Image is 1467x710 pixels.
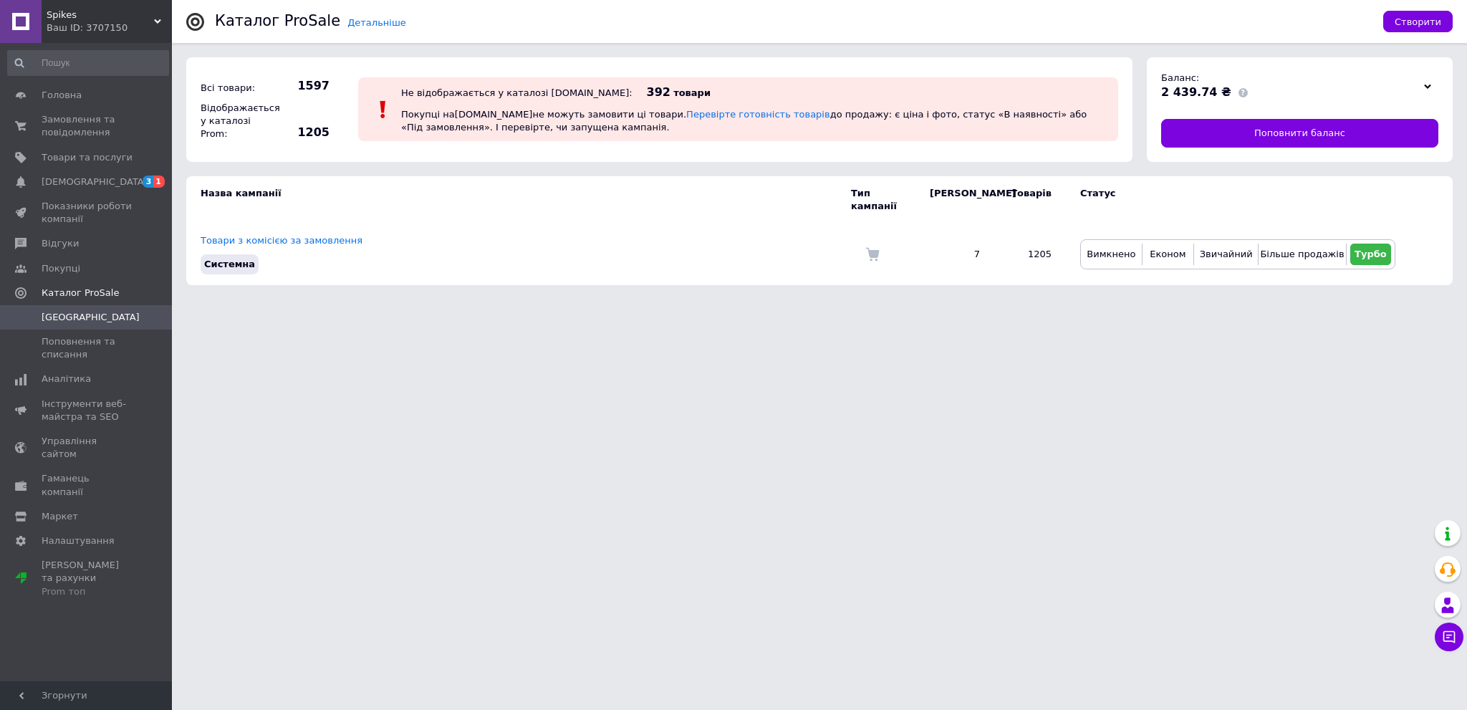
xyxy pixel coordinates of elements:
[42,151,133,164] span: Товари та послуги
[401,109,1087,133] span: Покупці на [DOMAIN_NAME] не можуть замовити ці товари. до продажу: є ціна і фото, статус «В наявн...
[215,14,340,29] div: Каталог ProSale
[42,176,148,188] span: [DEMOGRAPHIC_DATA]
[1161,119,1438,148] a: Поповнити баланс
[42,262,80,275] span: Покупці
[1350,244,1391,265] button: Турбо
[197,98,276,145] div: Відображається у каталозі Prom:
[1161,72,1199,83] span: Баланс:
[42,200,133,226] span: Показники роботи компанії
[42,398,133,423] span: Інструменти веб-майстра та SEO
[204,259,255,269] span: Системна
[865,247,880,262] img: Комісія за замовлення
[42,472,133,498] span: Гаманець компанії
[1084,244,1138,265] button: Вимкнено
[201,235,362,246] a: Товари з комісією за замовлення
[42,373,91,385] span: Аналітика
[47,9,154,21] span: Spikes
[1254,127,1345,140] span: Поповнити баланс
[42,585,133,598] div: Prom топ
[47,21,172,34] div: Ваш ID: 3707150
[279,78,330,94] span: 1597
[42,237,79,250] span: Відгуки
[1260,249,1344,259] span: Більше продажів
[1395,16,1441,27] span: Створити
[1435,623,1463,651] button: Чат з покупцем
[994,176,1066,224] td: Товарів
[1383,11,1453,32] button: Створити
[1087,249,1135,259] span: Вимкнено
[347,17,406,28] a: Детальніше
[42,435,133,461] span: Управління сайтом
[153,176,165,188] span: 1
[42,89,82,102] span: Головна
[42,113,133,139] span: Замовлення та повідомлення
[42,534,115,547] span: Налаштування
[994,224,1066,285] td: 1205
[42,559,133,598] span: [PERSON_NAME] та рахунки
[1146,244,1190,265] button: Економ
[1355,249,1387,259] span: Турбо
[143,176,154,188] span: 3
[1066,176,1395,224] td: Статус
[1200,249,1253,259] span: Звичайний
[372,99,394,120] img: :exclamation:
[647,85,670,99] span: 392
[673,87,711,98] span: товари
[197,78,276,98] div: Всі товари:
[1198,244,1254,265] button: Звичайний
[1262,244,1342,265] button: Більше продажів
[279,125,330,140] span: 1205
[401,87,633,98] div: Не відображається у каталозі [DOMAIN_NAME]:
[42,510,78,523] span: Маркет
[915,176,994,224] td: [PERSON_NAME]
[851,176,915,224] td: Тип кампанії
[1161,85,1231,99] span: 2 439.74 ₴
[42,311,140,324] span: [GEOGRAPHIC_DATA]
[1150,249,1185,259] span: Економ
[686,109,830,120] a: Перевірте готовність товарів
[7,50,169,76] input: Пошук
[186,176,851,224] td: Назва кампанії
[915,224,994,285] td: 7
[42,335,133,361] span: Поповнення та списання
[42,287,119,299] span: Каталог ProSale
